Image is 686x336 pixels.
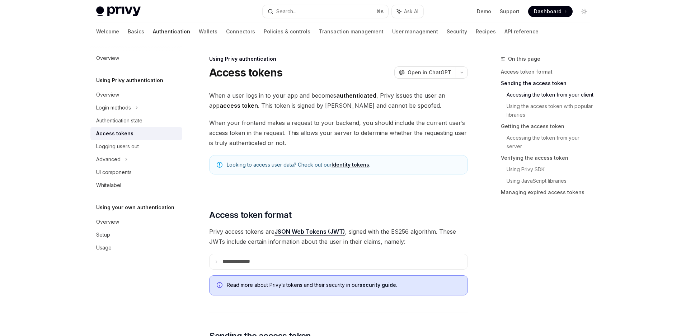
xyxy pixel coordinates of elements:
a: Basics [128,23,144,40]
strong: authenticated [336,92,376,99]
span: On this page [508,55,540,63]
div: Authentication state [96,116,142,125]
div: Login methods [96,103,131,112]
a: JSON Web Tokens (JWT) [274,228,345,235]
a: Logging users out [90,140,182,153]
a: Using Privy SDK [507,164,596,175]
div: Search... [276,7,296,16]
a: Authentication [153,23,190,40]
a: Accessing the token from your client [507,89,596,101]
button: Toggle dark mode [578,6,590,17]
a: Policies & controls [264,23,310,40]
h1: Access tokens [209,66,282,79]
h5: Using Privy authentication [96,76,163,85]
svg: Info [217,282,224,289]
div: Logging users out [96,142,139,151]
a: API reference [504,23,539,40]
strong: access token [220,102,258,109]
a: Demo [477,8,491,15]
img: light logo [96,6,141,17]
a: Setup [90,228,182,241]
div: Whitelabel [96,181,121,190]
a: Using the access token with popular libraries [507,101,596,121]
div: Overview [96,90,119,99]
a: Managing expired access tokens [501,187,596,198]
a: Accessing the token from your server [507,132,596,152]
a: Access token format [501,66,596,78]
a: User management [392,23,438,40]
span: Access token format [209,209,292,221]
a: security guide [360,282,396,288]
button: Open in ChatGPT [394,66,456,79]
div: Overview [96,54,119,62]
div: Setup [96,230,110,239]
div: Using Privy authentication [209,55,468,62]
span: Read more about Privy’s tokens and their security in our . [227,281,460,289]
h5: Using your own authentication [96,203,174,212]
a: Wallets [199,23,217,40]
a: Overview [90,52,182,65]
span: When your frontend makes a request to your backend, you should include the current user’s access ... [209,118,468,148]
a: Sending the access token [501,78,596,89]
a: Security [447,23,467,40]
a: Access tokens [90,127,182,140]
a: Dashboard [528,6,573,17]
a: Support [500,8,520,15]
span: When a user logs in to your app and becomes , Privy issues the user an app . This token is signed... [209,90,468,111]
button: Ask AI [392,5,423,18]
span: Dashboard [534,8,562,15]
span: Open in ChatGPT [408,69,451,76]
button: Search...⌘K [263,5,388,18]
a: Overview [90,88,182,101]
div: UI components [96,168,132,177]
div: Advanced [96,155,121,164]
a: Overview [90,215,182,228]
a: Recipes [476,23,496,40]
span: Ask AI [404,8,418,15]
a: Connectors [226,23,255,40]
a: UI components [90,166,182,179]
a: Using JavaScript libraries [507,175,596,187]
a: Getting the access token [501,121,596,132]
div: Access tokens [96,129,133,138]
span: Privy access tokens are , signed with the ES256 algorithm. These JWTs include certain information... [209,227,468,247]
a: Transaction management [319,23,384,40]
a: Authentication state [90,114,182,127]
div: Usage [96,243,112,252]
span: Looking to access user data? Check out our . [227,161,460,168]
svg: Note [217,162,222,168]
a: Usage [90,241,182,254]
div: Overview [96,218,119,226]
span: ⌘ K [376,9,384,14]
a: Identity tokens [332,162,369,168]
a: Whitelabel [90,179,182,192]
a: Verifying the access token [501,152,596,164]
a: Welcome [96,23,119,40]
